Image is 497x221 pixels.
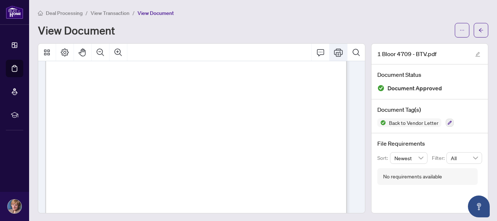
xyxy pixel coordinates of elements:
span: arrow-left [478,28,484,33]
button: Open asap [468,196,490,217]
span: Document Approved [387,83,442,93]
h4: File Requirements [377,139,482,148]
span: All [451,153,478,163]
li: / [86,9,88,17]
span: View Transaction [91,10,130,16]
h4: Document Status [377,70,482,79]
h4: Document Tag(s) [377,105,482,114]
span: Newest [394,153,424,163]
span: View Document [138,10,174,16]
span: edit [475,52,480,57]
span: 1 Bloor 4709 - BTV.pdf [377,50,437,58]
img: Status Icon [377,118,386,127]
p: Filter: [432,154,446,162]
div: No requirements available [383,173,442,181]
img: logo [6,5,23,19]
p: Sort: [377,154,390,162]
span: home [38,11,43,16]
span: Back to Vendor Letter [386,120,441,125]
li: / [132,9,135,17]
h1: View Document [38,24,115,36]
span: Deal Processing [46,10,83,16]
img: Profile Icon [8,200,21,213]
span: ellipsis [460,28,465,33]
img: Document Status [377,84,385,92]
